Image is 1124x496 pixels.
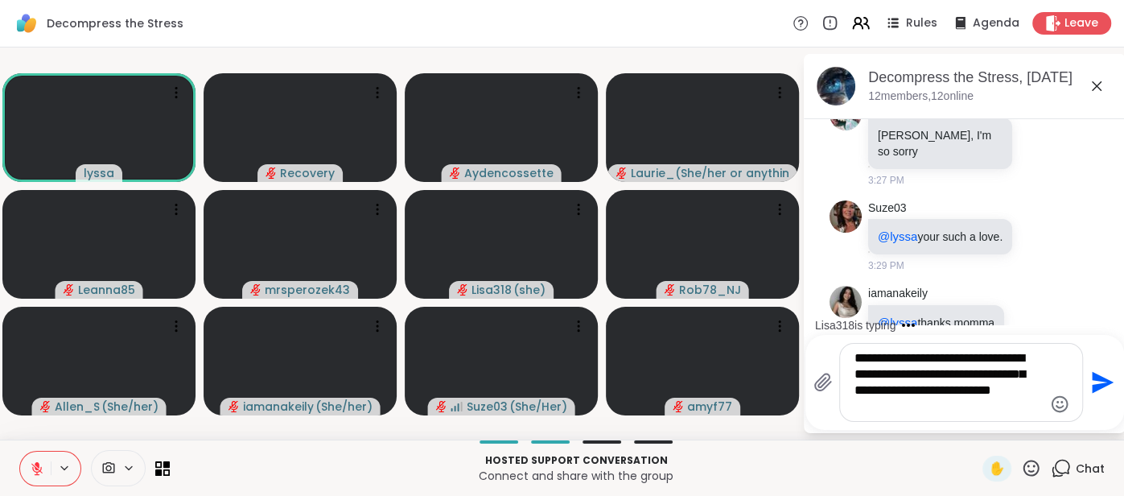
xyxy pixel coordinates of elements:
[1076,461,1105,477] span: Chat
[989,459,1005,478] span: ✋
[64,284,75,296] span: audio-muted
[250,284,261,296] span: audio-muted
[868,286,928,302] a: iamanakeily
[315,399,373,415] span: ( She/her )
[280,165,335,181] span: Recovery
[817,67,855,105] img: Decompress the Stress, Oct 08
[815,317,895,333] div: Lisa318 is typing
[84,165,114,181] span: lyssa
[101,399,159,415] span: ( She/her )
[616,167,627,179] span: audio-muted
[868,200,906,217] a: Suze03
[179,468,973,484] p: Connect and share with the group
[630,165,673,181] span: Laurie_Ru
[878,229,917,243] span: @lyssa
[55,399,100,415] span: Allen_S
[1083,365,1119,401] button: Send
[513,282,546,298] span: ( she )
[229,401,240,412] span: audio-muted
[243,399,314,415] span: iamanakeily
[868,68,1113,88] div: Decompress the Stress, [DATE]
[40,401,51,412] span: audio-muted
[450,167,461,179] span: audio-muted
[906,15,937,31] span: Rules
[973,15,1019,31] span: Agenda
[830,200,862,233] img: https://sharewell-space-live.sfo3.digitaloceanspaces.com/user-generated/d68e32f1-75d2-4dac-94c6-4...
[265,282,350,298] span: mrsperozek43
[675,165,789,181] span: ( She/her or anything else )
[464,165,554,181] span: Aydencossette
[868,89,974,105] p: 12 members, 12 online
[471,282,512,298] span: Lisa318
[679,282,741,298] span: Rob78_NJ
[266,167,277,179] span: audio-muted
[673,401,684,412] span: audio-muted
[878,127,1003,159] p: [PERSON_NAME], I'm so sorry
[1064,15,1098,31] span: Leave
[78,282,135,298] span: Leanna85
[878,229,1003,245] p: your such a love.
[868,258,904,273] span: 3:29 PM
[457,284,468,296] span: audio-muted
[467,399,508,415] span: Suze03
[1050,395,1069,414] button: Emoji picker
[436,401,447,412] span: audio-muted
[179,453,973,468] p: Hosted support conversation
[665,284,676,296] span: audio-muted
[509,399,567,415] span: ( She/Her )
[13,10,40,37] img: ShareWell Logomark
[854,350,1043,415] textarea: Type your message
[47,15,183,31] span: Decompress the Stress
[868,173,904,188] span: 3:27 PM
[830,286,862,318] img: https://sharewell-space-live.sfo3.digitaloceanspaces.com/user-generated/22ef1fea-5b0e-4312-91bf-f...
[687,399,732,415] span: amyf77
